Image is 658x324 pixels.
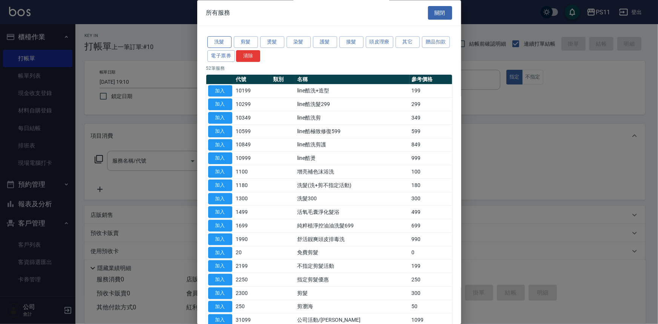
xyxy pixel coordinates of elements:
td: 10299 [234,98,271,111]
td: 10849 [234,138,271,152]
button: 加入 [208,261,232,272]
td: 300 [410,287,452,300]
td: 10999 [234,152,271,165]
button: 頭皮理療 [366,37,394,48]
td: 499 [410,206,452,219]
button: 護髮 [313,37,337,48]
td: 洗髮300 [295,192,410,206]
td: line酷燙 [295,152,410,165]
td: 剪髮 [295,287,410,300]
td: line酷極致修復599 [295,125,410,138]
button: 加入 [208,301,232,313]
button: 關閉 [428,6,452,20]
button: 清除 [236,50,260,62]
button: 加入 [208,274,232,286]
td: 199 [410,84,452,98]
button: 加入 [208,207,232,218]
td: 10199 [234,84,271,98]
td: 349 [410,111,452,125]
td: 999 [410,152,452,165]
td: 100 [410,165,452,179]
td: 849 [410,138,452,152]
button: 加入 [208,85,232,97]
button: 接髮 [339,37,364,48]
td: line酷洗剪護 [295,138,410,152]
button: 加入 [208,126,232,137]
td: line酷洗+造型 [295,84,410,98]
td: line酷洗剪 [295,111,410,125]
th: 代號 [234,75,271,84]
button: 加入 [208,139,232,151]
td: 1990 [234,233,271,246]
td: 250 [234,300,271,314]
td: 10349 [234,111,271,125]
td: line酷洗髮299 [295,98,410,111]
td: 990 [410,233,452,246]
td: 1100 [234,165,271,179]
td: 指定剪髮優惠 [295,273,410,287]
td: 300 [410,192,452,206]
td: 180 [410,179,452,192]
button: 染髮 [287,37,311,48]
button: 洗髮 [207,37,232,48]
td: 2250 [234,273,271,287]
td: 599 [410,125,452,138]
button: 加入 [208,180,232,191]
td: 0 [410,246,452,260]
button: 加入 [208,233,232,245]
td: 699 [410,219,452,233]
button: 電子票券 [207,50,235,62]
button: 其它 [396,37,420,48]
button: 加入 [208,166,232,178]
td: 不指定剪髮活動 [295,260,410,273]
td: 2199 [234,260,271,273]
button: 燙髮 [260,37,284,48]
button: 加入 [208,112,232,124]
td: 洗髮(洗+剪不指定活動) [295,179,410,192]
td: 2300 [234,287,271,300]
td: 純粹植淨控油油洗髮699 [295,219,410,233]
p: 52 筆服務 [206,65,452,72]
td: 50 [410,300,452,314]
td: 剪瀏海 [295,300,410,314]
button: 加入 [208,193,232,205]
td: 1300 [234,192,271,206]
td: 1699 [234,219,271,233]
button: 剪髮 [234,37,258,48]
button: 加入 [208,247,232,259]
td: 1499 [234,206,271,219]
button: 加入 [208,99,232,111]
td: 250 [410,273,452,287]
td: 20 [234,246,271,260]
th: 名稱 [295,75,410,84]
button: 加入 [208,220,232,232]
td: 增亮補色沫浴洗 [295,165,410,179]
td: 舒活靓爽頭皮排毒洗 [295,233,410,246]
th: 參考價格 [410,75,452,84]
button: 加入 [208,287,232,299]
td: 199 [410,260,452,273]
td: 1180 [234,179,271,192]
td: 免費剪髮 [295,246,410,260]
button: 贈品扣款 [422,37,450,48]
td: 活氧毛囊淨化髮浴 [295,206,410,219]
button: 加入 [208,153,232,164]
span: 所有服務 [206,9,230,17]
td: 10599 [234,125,271,138]
td: 299 [410,98,452,111]
th: 類別 [271,75,296,84]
